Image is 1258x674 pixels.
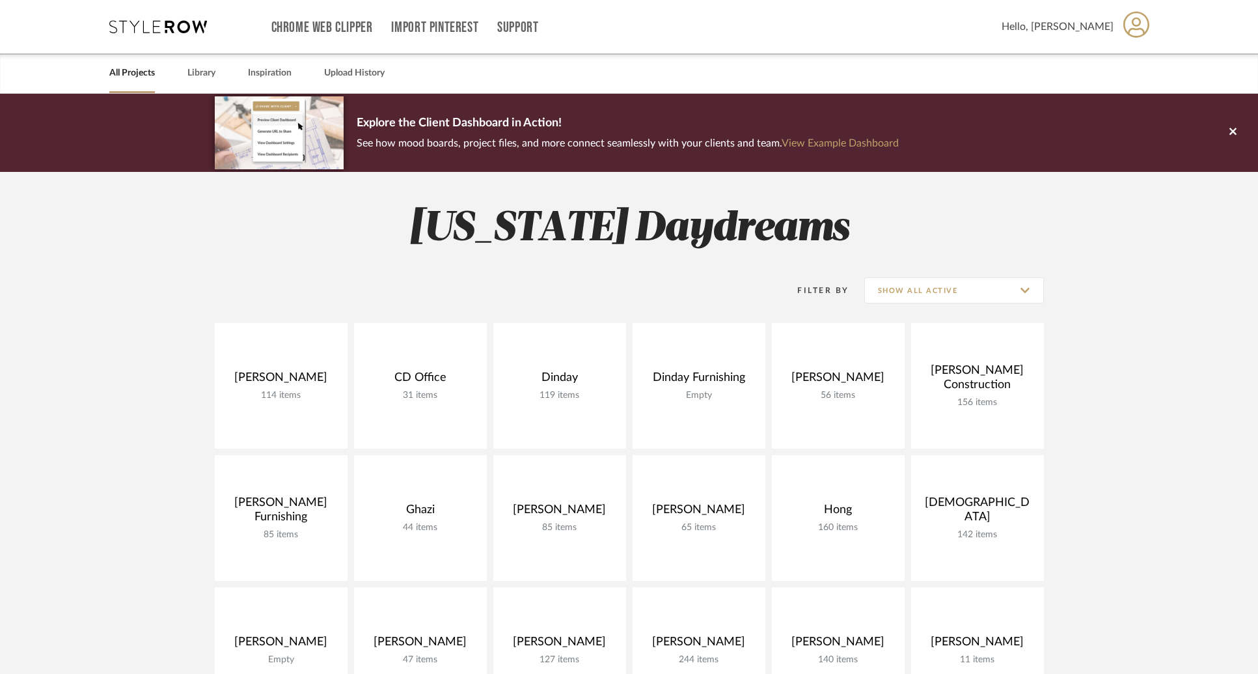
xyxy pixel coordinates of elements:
div: [PERSON_NAME] [782,371,894,390]
a: Library [187,64,215,82]
div: [PERSON_NAME] [922,635,1033,654]
a: Import Pinterest [391,22,478,33]
div: 85 items [225,529,337,541]
div: [PERSON_NAME] Construction [922,363,1033,397]
a: Upload History [324,64,385,82]
a: Support [497,22,538,33]
div: [PERSON_NAME] [364,635,476,654]
div: 142 items [922,529,1033,541]
div: [PERSON_NAME] [225,635,337,654]
div: Hong [782,503,894,522]
a: View Example Dashboard [782,138,899,148]
div: 44 items [364,522,476,533]
p: See how mood boards, project files, and more connect seamlessly with your clients and team. [357,134,899,152]
a: All Projects [109,64,155,82]
div: 114 items [225,390,337,401]
div: 127 items [504,654,616,666]
div: [DEMOGRAPHIC_DATA] [922,496,1033,529]
div: [PERSON_NAME] [225,371,337,390]
div: Dinday Furnishing [643,371,755,390]
div: CD Office [364,371,476,390]
div: Ghazi [364,503,476,522]
div: 244 items [643,654,755,666]
div: 156 items [922,397,1033,408]
div: [PERSON_NAME] [643,635,755,654]
div: Empty [225,654,337,666]
div: 140 items [782,654,894,666]
div: Filter By [781,284,849,297]
a: Chrome Web Clipper [271,22,373,33]
div: [PERSON_NAME] [782,635,894,654]
span: Hello, [PERSON_NAME] [1002,19,1114,35]
h2: [US_STATE] Daydreams [161,204,1098,253]
div: [PERSON_NAME] [643,503,755,522]
div: [PERSON_NAME] [504,503,616,522]
div: [PERSON_NAME] [504,635,616,654]
div: 31 items [364,390,476,401]
a: Inspiration [248,64,292,82]
div: [PERSON_NAME] Furnishing [225,496,337,529]
p: Explore the Client Dashboard in Action! [357,113,899,134]
div: 11 items [922,654,1033,666]
div: Empty [643,390,755,401]
div: Dinday [504,371,616,390]
div: 47 items [364,654,476,666]
div: 160 items [782,522,894,533]
div: 119 items [504,390,616,401]
div: 65 items [643,522,755,533]
img: d5d033c5-7b12-40c2-a960-1ecee1989c38.png [215,96,344,169]
div: 85 items [504,522,616,533]
div: 56 items [782,390,894,401]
